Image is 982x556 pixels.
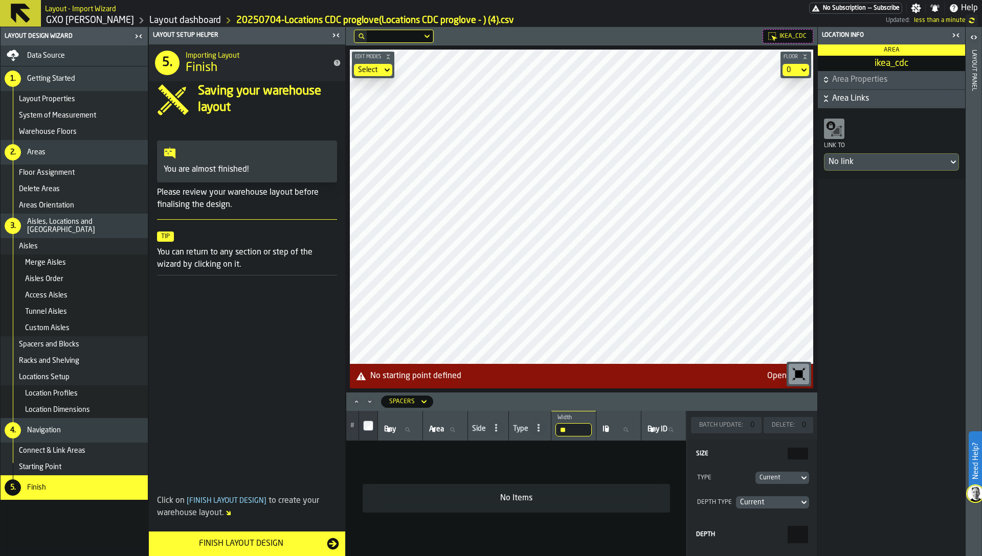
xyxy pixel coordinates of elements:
span: label [602,425,609,433]
label: button-toggle-Close me [949,29,963,41]
li: menu Tunnel Aisles [1,304,148,320]
input: InputCheckbox-label-react-aria3878224070-:r2b3: [363,421,373,431]
div: Finish Layout Design [155,538,327,550]
span: Access Aisles [25,291,68,299]
span: Area [884,47,900,53]
span: Locations Setup [19,373,70,381]
li: menu Aisles, Locations and Bays [1,214,148,238]
span: Tip [157,231,174,242]
button: button- [818,71,965,89]
li: menu Areas [1,140,148,165]
div: DropdownMenuValue- [829,156,944,168]
div: DropdownMenuValue-spacers [389,398,415,405]
input: label [382,423,418,436]
button: button- [780,52,811,62]
button: button-Delete: [764,417,813,433]
div: Menu Subscription [809,3,902,14]
span: Aisles, Locations and [GEOGRAPHIC_DATA] [27,218,144,234]
div: TypeDropdownMenuValue- [695,472,809,484]
div: Location Info [820,32,949,39]
div: Link toDropdownMenuValue- [824,117,959,171]
p: Please review your warehouse layout before finalising the design. [157,187,337,211]
div: Layout Setup Helper [151,32,329,39]
div: 4. [5,422,21,438]
div: DropdownMenuValue- [740,498,795,506]
span: Size [696,451,708,457]
div: 3. [5,218,21,234]
div: No starting point defined [370,370,763,382]
div: input-question-Saving your warehouse layout [149,83,345,116]
label: button-toggle-Help [945,2,982,14]
span: Merge Aisles [25,259,66,267]
label: button-toggle-Close me [329,29,343,41]
div: Batch Update: [695,422,747,429]
span: label [557,414,572,421]
li: menu Access Aisles [1,287,148,304]
span: Starting Point [19,463,61,471]
button: button-Batch Update: [691,417,762,433]
input: react-aria3878224070-:r1gd: react-aria3878224070-:r1gd: [788,448,808,459]
span: label [648,425,667,433]
svg: Reset zoom and position [791,366,807,382]
span: # [350,422,354,429]
div: DropdownMenuValue-default-floor [787,66,795,74]
header: Layout panel [966,27,981,556]
li: menu Warehouse Floors [1,124,148,140]
span: Custom Aisles [25,324,70,332]
span: Depth [696,531,715,538]
span: label [429,425,444,433]
input: label [600,423,637,436]
p: You can return to any section or step of the wizard by clicking on it. [157,246,337,271]
div: Depth Type [695,499,734,506]
li: menu Aisles Order [1,271,148,287]
li: menu Navigation [1,418,148,443]
li: menu Finish [1,475,148,500]
div: 5. [155,51,180,75]
a: link-to-/wh/i/baca6aa3-d1fc-43c0-a604-2a1c9d5db74d/designer [149,15,221,26]
button: button- [818,90,965,108]
span: Warehouse Floors [19,128,77,136]
h2: Sub Title [186,50,321,60]
span: Help [961,2,978,14]
li: menu Aisles [1,238,148,254]
div: DropdownMenuValue-none [358,66,378,74]
span: ] [264,497,266,504]
button: button- [352,52,394,62]
span: Navigation [27,426,61,434]
span: Finish [27,483,46,492]
button: button- [763,368,809,384]
span: Layout Properties [19,95,75,103]
label: react-aria3878224070-:r1gf: [695,526,809,543]
a: link-to-/wh/i/baca6aa3-d1fc-43c0-a604-2a1c9d5db74d [46,15,134,26]
div: DropdownMenuValue-default-floor [783,64,809,76]
li: menu Location Dimensions [1,402,148,418]
li: menu Location Profiles [1,385,148,402]
li: menu Layout Properties [1,91,148,107]
li: menu Data Source [1,45,148,66]
span: Aisles [19,242,38,250]
span: Updated: [886,17,910,24]
label: button-toggle-Open [967,29,981,48]
p: You are almost finished! [164,164,330,176]
span: No Subscription [823,5,866,12]
li: menu Starting Point [1,459,148,475]
h4: Saving your warehouse layout [198,83,337,116]
span: Subscribe [874,5,900,12]
div: Depth TypeDropdownMenuValue- [695,496,809,508]
a: link-to-/wh/i/baca6aa3-d1fc-43c0-a604-2a1c9d5db74d/pricing/ [809,3,902,14]
li: menu Spacers and Blocks [1,336,148,353]
span: Area Links [832,92,963,105]
div: Link to [824,141,959,153]
span: Floor [782,54,800,60]
span: Aisles Order [25,275,63,283]
div: DropdownMenuValue-none [354,64,392,76]
nav: Breadcrumb [45,14,514,27]
label: button-toggle-Settings [907,3,925,13]
h2: Sub Title [45,3,116,13]
div: button-toolbar-undefined [787,362,811,386]
span: [ [187,497,189,504]
span: Getting Started [27,75,75,83]
header: Layout Design Wizard [1,27,148,45]
span: Tunnel Aisles [25,308,67,316]
label: button-toggle-Notifications [926,3,944,13]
